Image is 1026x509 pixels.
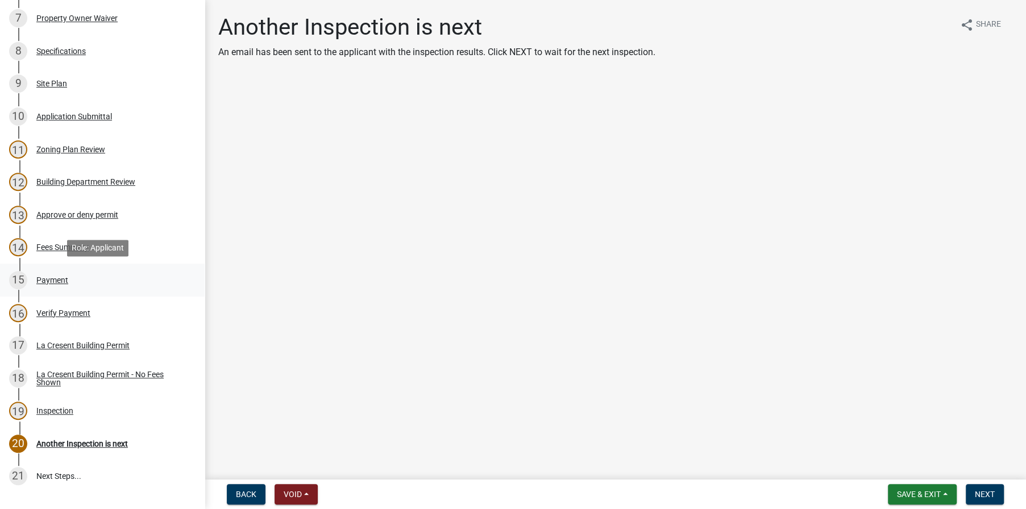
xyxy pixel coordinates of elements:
[36,178,135,186] div: Building Department Review
[9,74,27,93] div: 9
[67,240,128,256] div: Role: Applicant
[9,42,27,60] div: 8
[36,14,118,22] div: Property Owner Waiver
[9,238,27,256] div: 14
[9,467,27,485] div: 21
[36,80,67,87] div: Site Plan
[36,341,130,349] div: La Cresent Building Permit
[960,18,974,32] i: share
[236,490,256,499] span: Back
[9,304,27,322] div: 16
[9,271,27,289] div: 15
[897,490,941,499] span: Save & Exit
[36,276,68,284] div: Payment
[227,484,265,504] button: Back
[888,484,957,504] button: Save & Exit
[218,14,655,41] h1: Another Inspection is next
[36,407,73,415] div: Inspection
[9,206,27,224] div: 13
[9,435,27,453] div: 20
[36,47,86,55] div: Specifications
[9,107,27,126] div: 10
[9,369,27,387] div: 18
[9,402,27,420] div: 19
[36,440,128,448] div: Another Inspection is next
[36,211,118,219] div: Approve or deny permit
[9,140,27,158] div: 11
[9,9,27,27] div: 7
[36,370,186,386] div: La Cresent Building Permit - No Fees Shown
[275,484,318,504] button: Void
[975,490,995,499] span: Next
[36,145,105,153] div: Zoning Plan Review
[9,173,27,191] div: 12
[218,45,655,59] p: An email has been sent to the applicant with the inspection results. Click NEXT to wait for the n...
[284,490,302,499] span: Void
[951,14,1010,36] button: shareShare
[966,484,1004,504] button: Next
[36,112,112,120] div: Application Submittal
[9,336,27,354] div: 17
[36,243,89,251] div: Fees Summary
[976,18,1001,32] span: Share
[36,309,90,317] div: Verify Payment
